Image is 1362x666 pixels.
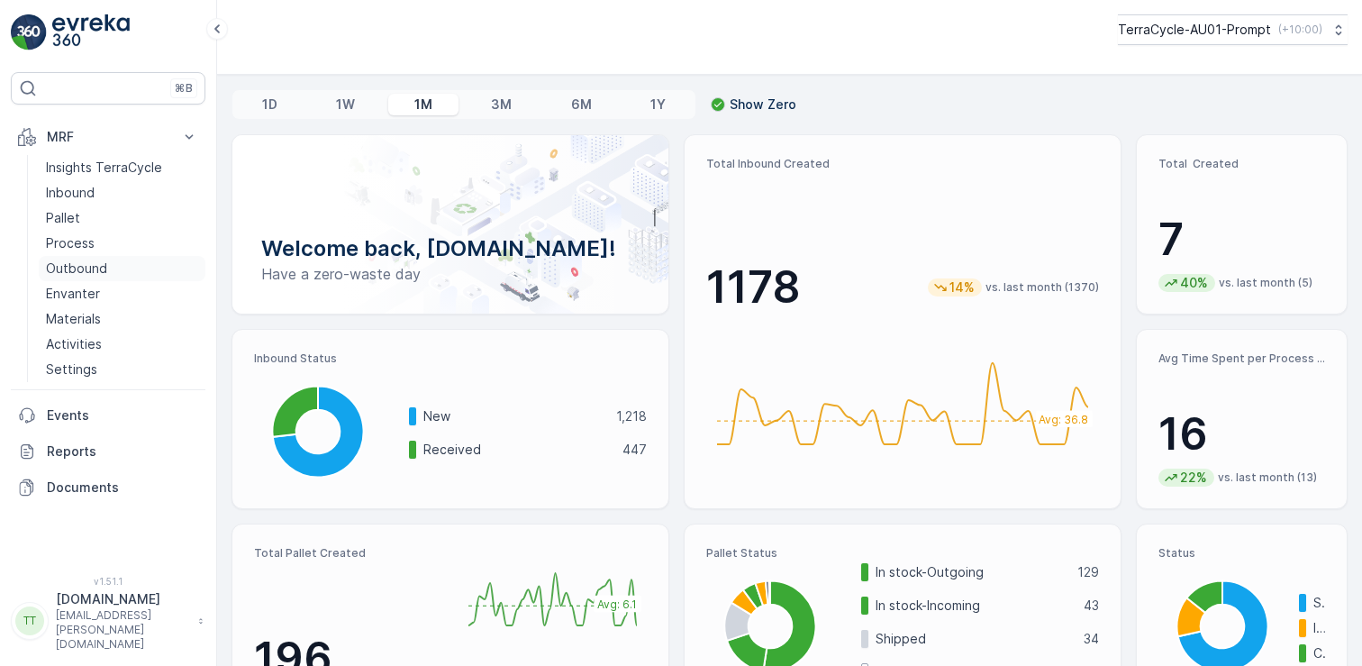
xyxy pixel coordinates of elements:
p: In progress [1313,619,1325,637]
p: ⌘B [175,81,193,96]
p: Shipped [876,630,1072,648]
p: Total Created [1158,157,1325,171]
p: 34 [1084,630,1099,648]
p: vs. last month (1370) [985,280,1099,295]
button: TT[DOMAIN_NAME][EMAIL_ADDRESS][PERSON_NAME][DOMAIN_NAME] [11,590,205,652]
a: Documents [11,470,205,506]
p: Process [46,234,95,252]
p: [DOMAIN_NAME] [56,590,189,608]
p: 7 [1158,213,1325,267]
p: 1178 [706,260,801,315]
p: 3M [491,96,512,114]
p: [EMAIL_ADDRESS][PERSON_NAME][DOMAIN_NAME] [56,608,189,652]
button: MRF [11,119,205,155]
span: v 1.51.1 [11,576,205,587]
img: logo [11,14,47,50]
p: Materials [46,310,101,328]
p: Completed [1313,644,1325,662]
p: 1Y [650,96,666,114]
p: Status [1158,546,1325,561]
p: Received [423,441,611,459]
a: Envanter [39,281,205,306]
a: Inbound [39,180,205,205]
p: Activities [46,335,102,353]
p: 129 [1077,563,1099,581]
p: Events [47,406,198,424]
p: TerraCycle-AU01-Prompt [1118,21,1271,39]
p: Settings [46,360,97,379]
p: Welcome back, [DOMAIN_NAME]! [261,234,640,263]
p: Have a zero-waste day [261,263,640,285]
p: Documents [47,479,198,497]
p: Envanter [46,285,100,303]
p: Total Pallet Created [254,546,443,561]
p: In stock-Incoming [876,597,1072,615]
p: 1,218 [616,407,647,425]
p: Shipped [1313,594,1325,612]
a: Insights TerraCycle [39,155,205,180]
p: Pallet Status [706,546,1099,561]
p: Inbound Status [254,351,647,366]
div: TT [15,607,44,635]
p: Show Zero [730,96,796,114]
p: 40% [1178,274,1210,292]
p: Avg Time Spent per Process (hr) [1158,351,1325,366]
p: Inbound [46,184,95,202]
p: Total Inbound Created [706,157,1099,171]
p: Insights TerraCycle [46,159,162,177]
a: Events [11,397,205,433]
p: ( +10:00 ) [1278,23,1322,37]
a: Pallet [39,205,205,231]
p: In stock-Outgoing [876,563,1066,581]
p: MRF [47,128,169,146]
p: 1W [336,96,355,114]
a: Materials [39,306,205,332]
p: Pallet [46,209,80,227]
p: 447 [622,441,647,459]
p: Outbound [46,260,107,278]
a: Outbound [39,256,205,281]
p: 16 [1158,407,1325,461]
img: logo_light-DOdMpM7g.png [52,14,130,50]
a: Activities [39,332,205,357]
p: New [423,407,604,425]
p: 1M [414,96,432,114]
p: vs. last month (13) [1218,470,1317,485]
p: 14% [948,278,976,297]
button: TerraCycle-AU01-Prompt(+10:00) [1118,14,1348,45]
a: Reports [11,433,205,470]
p: vs. last month (5) [1219,276,1312,290]
p: 6M [571,96,592,114]
p: 43 [1084,597,1099,615]
p: 1D [262,96,277,114]
p: 22% [1178,469,1209,487]
a: Settings [39,357,205,382]
a: Process [39,231,205,256]
p: Reports [47,442,198,461]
